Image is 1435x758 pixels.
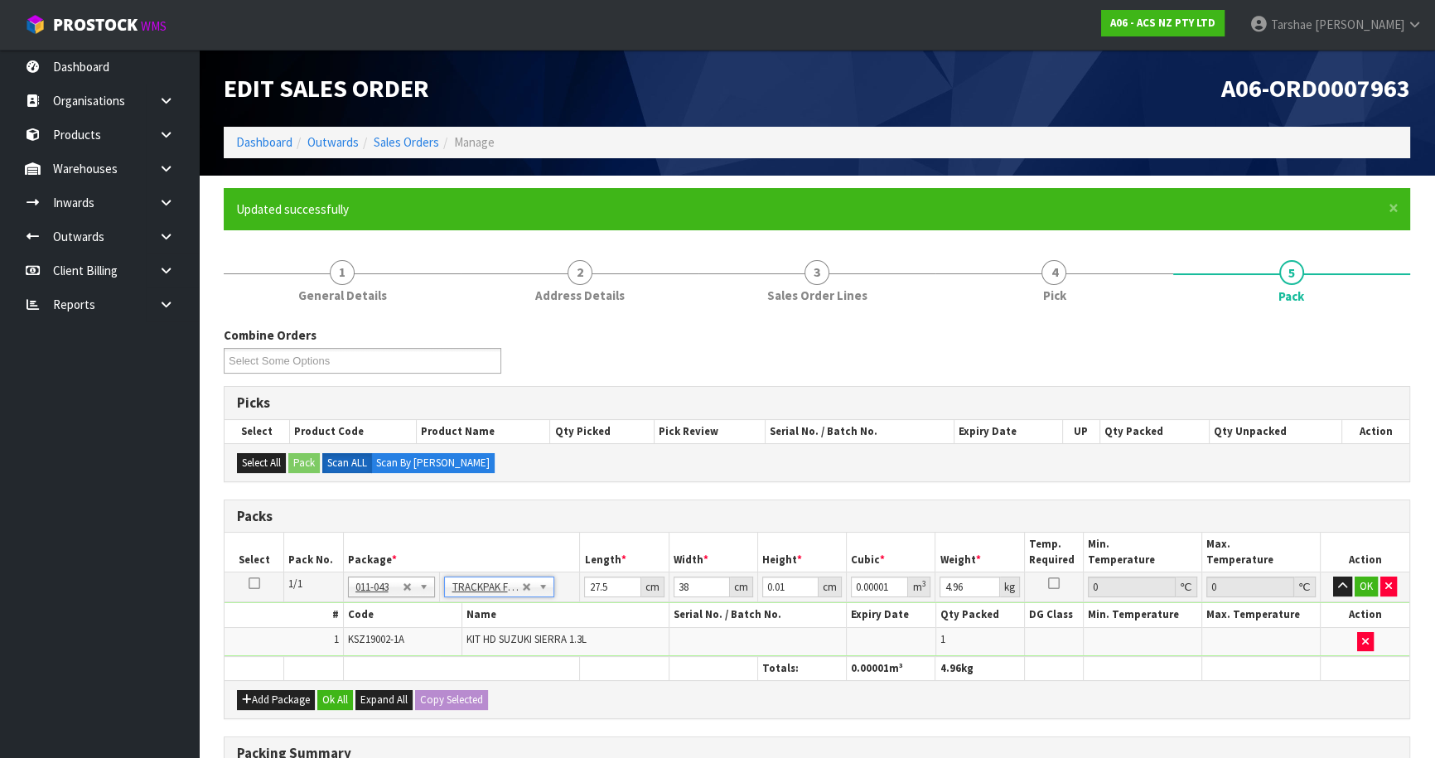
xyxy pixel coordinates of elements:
th: Qty Packed [935,603,1024,627]
th: Min. Temperature [1084,533,1202,572]
span: 4 [1041,260,1066,285]
span: Address Details [535,287,625,304]
span: Sales Order Lines [767,287,867,304]
th: UP [1062,420,1099,443]
h3: Packs [237,509,1397,524]
th: Serial No. / Batch No. [766,420,954,443]
th: Totals: [757,657,846,681]
a: Sales Orders [374,134,439,150]
span: Pack [1278,287,1304,305]
th: Action [1321,533,1409,572]
th: Select [225,533,284,572]
span: 5 [1279,260,1304,285]
th: kg [935,657,1024,681]
span: 011-043 [355,577,403,597]
h3: Picks [237,395,1397,411]
span: Manage [454,134,495,150]
span: Tarshae [1271,17,1312,32]
div: cm [641,577,664,597]
th: Code [343,603,461,627]
th: Select [225,420,289,443]
div: m [908,577,930,597]
button: Ok All [317,690,353,710]
th: DG Class [1024,603,1084,627]
th: Name [461,603,669,627]
div: cm [730,577,753,597]
label: Scan ALL [322,453,372,473]
th: m³ [847,657,935,681]
th: Qty Unpacked [1210,420,1342,443]
th: Pack No. [284,533,344,572]
th: Height [757,533,846,572]
th: Cubic [847,533,935,572]
th: Action [1341,420,1409,443]
span: 0.00001 [851,661,889,675]
th: Width [669,533,757,572]
span: Updated successfully [236,201,349,217]
span: KSZ19002-1A [348,632,404,646]
span: A06-ORD0007963 [1221,72,1410,104]
a: Outwards [307,134,359,150]
th: Package [343,533,580,572]
a: A06 - ACS NZ PTY LTD [1101,10,1225,36]
th: Max. Temperature [1202,603,1321,627]
strong: A06 - ACS NZ PTY LTD [1110,16,1215,30]
img: cube-alt.png [25,14,46,35]
span: 4.96 [940,661,960,675]
div: ℃ [1294,577,1316,597]
sup: 3 [921,578,925,589]
span: KIT HD SUZUKI SIERRA 1.3L [466,632,587,646]
button: Add Package [237,690,315,710]
th: Qty Picked [550,420,655,443]
button: Copy Selected [415,690,488,710]
th: # [225,603,343,627]
th: Length [580,533,669,572]
th: Product Code [289,420,416,443]
span: × [1389,196,1399,220]
span: 2 [568,260,592,285]
button: Expand All [355,690,413,710]
th: Weight [935,533,1024,572]
button: Pack [288,453,320,473]
label: Combine Orders [224,326,316,344]
span: ProStock [53,14,138,36]
th: Qty Packed [1099,420,1209,443]
span: 1 [334,632,339,646]
span: 1 [330,260,355,285]
button: OK [1355,577,1378,596]
span: 3 [804,260,829,285]
th: Expiry Date [954,420,1062,443]
a: Dashboard [236,134,292,150]
small: WMS [141,18,167,34]
th: Product Name [417,420,550,443]
th: Action [1321,603,1409,627]
div: ℃ [1176,577,1197,597]
span: Expand All [360,693,408,707]
span: Pick [1042,287,1065,304]
span: General Details [298,287,387,304]
span: 1 [940,632,945,646]
button: Select All [237,453,286,473]
th: Serial No. / Batch No. [669,603,847,627]
th: Temp. Required [1024,533,1084,572]
span: TRACKPAK FOOLSCAP UPP NZC (275 X 380) [452,577,521,597]
th: Max. Temperature [1202,533,1321,572]
span: [PERSON_NAME] [1315,17,1404,32]
div: kg [1000,577,1020,597]
span: 1/1 [288,577,302,591]
th: Min. Temperature [1084,603,1202,627]
th: Pick Review [655,420,766,443]
div: cm [819,577,842,597]
span: Edit Sales Order [224,72,429,104]
th: Expiry Date [847,603,935,627]
label: Scan By [PERSON_NAME] [371,453,495,473]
